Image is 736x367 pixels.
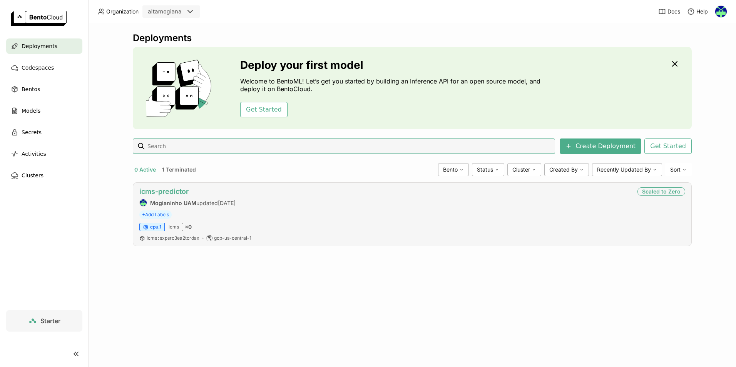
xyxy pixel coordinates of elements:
[140,199,147,206] img: Mogianinho UAM
[147,235,199,241] a: icms:sxpsrc3ea2tcrdax
[667,8,680,15] span: Docs
[597,166,651,173] span: Recently Updated By
[11,11,67,26] img: logo
[40,317,60,325] span: Starter
[22,106,40,115] span: Models
[6,125,82,140] a: Secrets
[139,210,172,219] span: +Add Labels
[715,6,727,17] img: Mogianinho UAM
[22,63,54,72] span: Codespaces
[133,32,692,44] div: Deployments
[106,8,139,15] span: Organization
[22,42,57,51] span: Deployments
[139,187,189,195] a: icms-predictor
[150,224,161,230] span: cpu.1
[185,224,192,230] span: × 0
[22,149,46,158] span: Activities
[150,200,196,206] strong: Mogianinho UAM
[147,140,552,152] input: Search
[637,187,685,196] div: Scaled to Zero
[644,138,692,154] button: Get Started
[6,103,82,118] a: Models
[477,166,493,173] span: Status
[22,128,42,137] span: Secrets
[592,163,662,176] div: Recently Updated By
[22,85,40,94] span: Bentos
[240,102,288,117] button: Get Started
[544,163,589,176] div: Created By
[148,8,182,15] div: altamogiana
[670,166,681,173] span: Sort
[687,8,708,15] div: Help
[139,199,236,207] div: updated
[6,38,82,54] a: Deployments
[658,8,680,15] a: Docs
[665,163,692,176] div: Sort
[6,82,82,97] a: Bentos
[549,166,578,173] span: Created By
[6,168,82,183] a: Clusters
[507,163,541,176] div: Cluster
[214,235,251,241] span: gcp-us-central-1
[443,166,458,173] span: Bento
[512,166,530,173] span: Cluster
[218,200,236,206] span: [DATE]
[560,138,641,154] button: Create Deployment
[438,163,469,176] div: Bento
[240,59,544,71] h3: Deploy your first model
[6,146,82,162] a: Activities
[6,310,82,332] a: Starter
[161,165,197,175] button: 1 Terminated
[696,8,708,15] span: Help
[165,223,183,231] div: icms
[133,165,157,175] button: 0 Active
[139,59,222,117] img: cover onboarding
[22,171,43,180] span: Clusters
[6,60,82,75] a: Codespaces
[472,163,504,176] div: Status
[147,235,199,241] span: icms sxpsrc3ea2tcrdax
[158,235,159,241] span: :
[240,77,544,93] p: Welcome to BentoML! Let’s get you started by building an Inference API for an open source model, ...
